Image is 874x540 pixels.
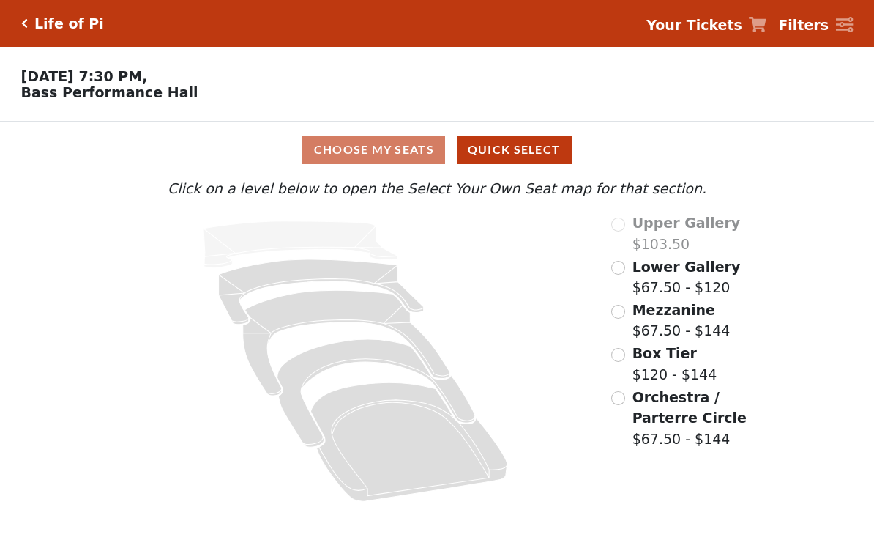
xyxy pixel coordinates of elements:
[203,221,397,268] path: Upper Gallery - Seats Available: 0
[632,259,741,275] span: Lower Gallery
[632,343,717,385] label: $120 - $144
[34,15,104,32] h5: Life of Pi
[21,18,28,29] a: Click here to go back to filters
[632,300,731,341] label: $67.50 - $144
[632,212,741,254] label: $103.50
[632,256,741,298] label: $67.50 - $120
[632,302,715,318] span: Mezzanine
[778,17,829,33] strong: Filters
[632,215,741,231] span: Upper Gallery
[632,387,755,450] label: $67.50 - $144
[120,178,755,199] p: Click on a level below to open the Select Your Own Seat map for that section.
[646,15,766,36] a: Your Tickets
[310,382,507,501] path: Orchestra / Parterre Circle - Seats Available: 45
[646,17,742,33] strong: Your Tickets
[632,345,697,361] span: Box Tier
[457,136,572,164] button: Quick Select
[778,15,853,36] a: Filters
[632,389,747,426] span: Orchestra / Parterre Circle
